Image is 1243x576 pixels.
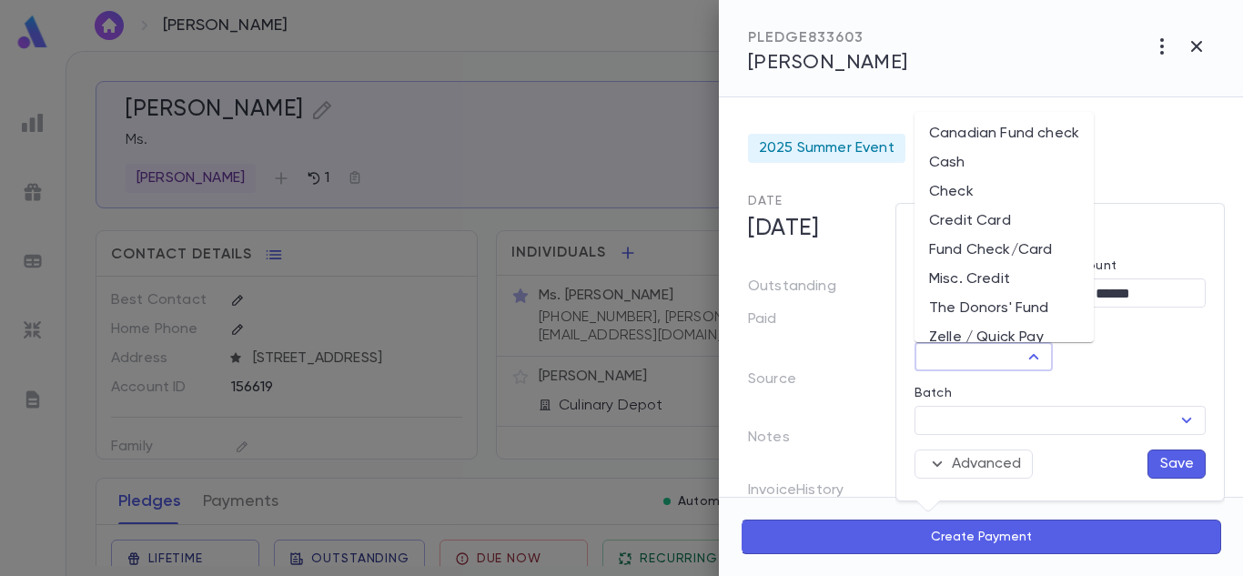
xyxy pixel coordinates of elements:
[915,207,1094,236] li: Credit Card
[915,386,952,400] label: Batch
[915,177,1094,207] li: Check
[1021,344,1046,369] button: Close
[915,450,1033,479] button: Advanced
[915,323,1094,352] li: Zelle / Quick Pay
[915,119,1094,148] li: Canadian Fund check
[915,265,1094,294] li: Misc. Credit
[915,236,1094,265] li: Fund Check/Card
[1147,450,1206,479] button: Save
[915,294,1094,323] li: The Donors' Fund
[1174,408,1199,433] button: Open
[915,148,1094,177] li: Cash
